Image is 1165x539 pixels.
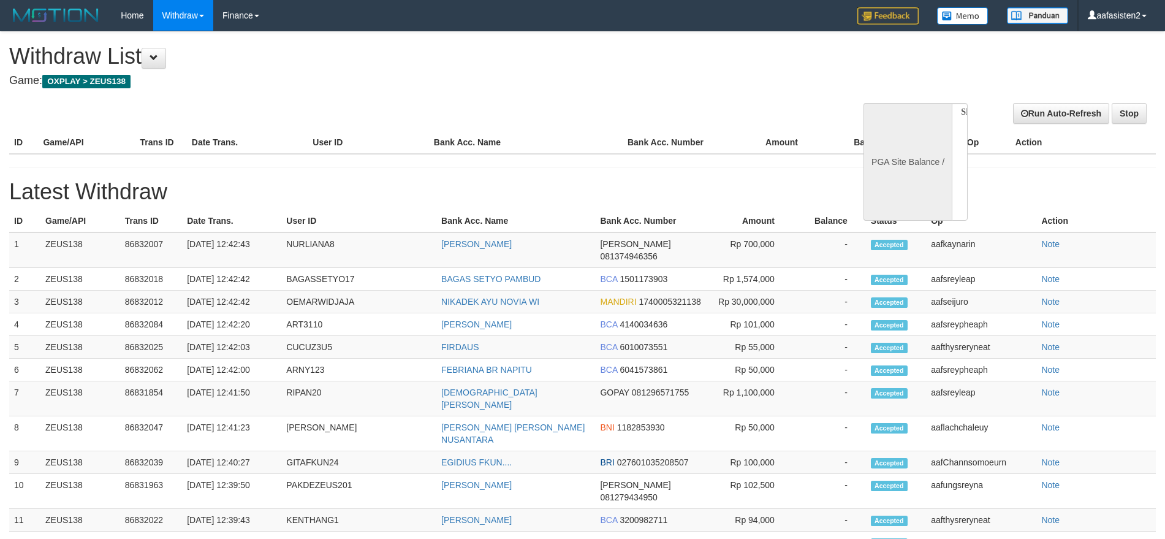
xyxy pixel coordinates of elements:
th: Bank Acc. Number [595,210,707,232]
td: aaflachchaleuy [926,416,1036,451]
td: aafseijuro [926,291,1036,313]
td: 10 [9,474,40,509]
td: - [793,291,866,313]
td: - [793,451,866,474]
th: Amount [707,210,793,232]
td: [DATE] 12:39:50 [182,474,281,509]
td: 9 [9,451,40,474]
td: 1 [9,232,40,268]
span: Accepted [871,388,908,399]
td: [DATE] 12:41:23 [182,416,281,451]
th: Date Trans. [187,131,308,154]
td: ZEUS138 [40,336,120,359]
td: OEMARWIDJAJA [281,291,436,313]
td: - [793,268,866,291]
th: Action [1011,131,1156,154]
td: Rp 94,000 [707,509,793,532]
span: 3200982711 [620,515,667,525]
th: ID [9,210,40,232]
span: Accepted [871,343,908,353]
td: 86832084 [120,313,183,336]
span: 1740005321138 [639,297,700,307]
td: 6 [9,359,40,381]
span: BCA [600,319,617,329]
span: 1501173903 [620,274,667,284]
h1: Withdraw List [9,44,764,69]
td: ZEUS138 [40,313,120,336]
a: Note [1041,480,1060,490]
td: 86832022 [120,509,183,532]
span: OXPLAY > ZEUS138 [42,75,131,88]
a: Note [1041,239,1060,249]
span: 081374946356 [600,251,657,261]
a: FIRDAUS [441,342,479,352]
img: MOTION_logo.png [9,6,102,25]
span: 1182853930 [617,422,665,432]
td: BAGASSETYO17 [281,268,436,291]
td: 86832007 [120,232,183,268]
span: BRI [600,457,614,467]
th: User ID [281,210,436,232]
a: [PERSON_NAME] [441,239,512,249]
th: Game/API [40,210,120,232]
th: Op [926,210,1036,232]
span: Accepted [871,275,908,285]
a: Note [1041,365,1060,375]
td: Rp 50,000 [707,416,793,451]
a: Note [1041,274,1060,284]
td: - [793,474,866,509]
a: FEBRIANA BR NAPITU [441,365,532,375]
td: - [793,509,866,532]
td: - [793,232,866,268]
span: GOPAY [600,388,629,397]
span: BCA [600,274,617,284]
td: Rp 101,000 [707,313,793,336]
a: Note [1041,515,1060,525]
td: Rp 1,574,000 [707,268,793,291]
span: Accepted [871,458,908,468]
td: 11 [9,509,40,532]
a: BAGAS SETYO PAMBUD [441,274,541,284]
td: RIPAN20 [281,381,436,416]
td: [DATE] 12:42:42 [182,291,281,313]
span: [PERSON_NAME] [600,480,670,490]
td: aafthysreryneat [926,509,1036,532]
th: Status [866,210,926,232]
td: PAKDEZEUS201 [281,474,436,509]
td: aafungsreyna [926,474,1036,509]
td: [DATE] 12:42:00 [182,359,281,381]
td: aafsreyleap [926,268,1036,291]
a: Run Auto-Refresh [1013,103,1109,124]
td: 86832012 [120,291,183,313]
span: BCA [600,342,617,352]
td: 4 [9,313,40,336]
span: MANDIRI [600,297,636,307]
td: NURLIANA8 [281,232,436,268]
img: Feedback.jpg [857,7,919,25]
th: Balance [816,131,905,154]
th: User ID [308,131,429,154]
td: [DATE] 12:42:42 [182,268,281,291]
td: Rp 700,000 [707,232,793,268]
td: [PERSON_NAME] [281,416,436,451]
a: Note [1041,457,1060,467]
td: GITAFKUN24 [281,451,436,474]
th: Game/API [38,131,135,154]
td: 3 [9,291,40,313]
a: [PERSON_NAME] [441,319,512,329]
span: 081296571755 [632,388,689,397]
td: 86832039 [120,451,183,474]
td: ZEUS138 [40,291,120,313]
td: 5 [9,336,40,359]
h1: Latest Withdraw [9,180,1156,204]
td: - [793,359,866,381]
td: [DATE] 12:40:27 [182,451,281,474]
td: aafkaynarin [926,232,1036,268]
th: Bank Acc. Name [436,210,595,232]
td: aafthysreryneat [926,336,1036,359]
td: ZEUS138 [40,359,120,381]
span: Accepted [871,423,908,434]
td: Rp 55,000 [707,336,793,359]
td: ZEUS138 [40,232,120,268]
a: [PERSON_NAME] [441,480,512,490]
